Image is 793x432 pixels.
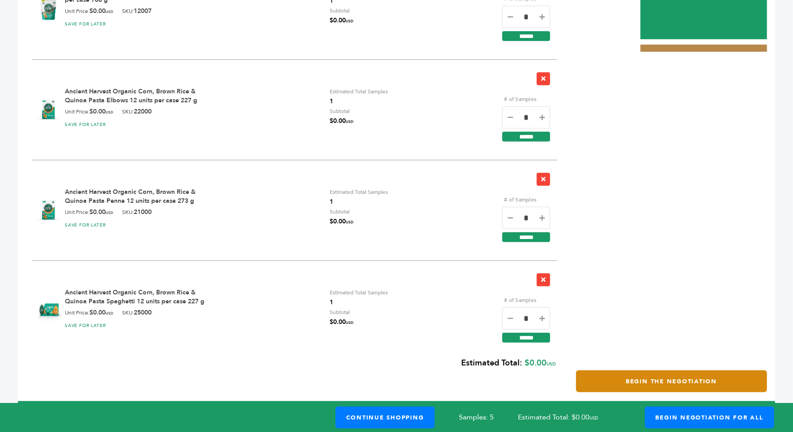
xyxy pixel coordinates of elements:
[122,208,152,217] div: SKU:
[106,311,113,316] span: USD
[122,309,152,318] div: SKU:
[330,6,353,26] div: Subtotal
[18,401,775,414] button: CLOSE
[576,370,768,392] a: Begin the Negotiation
[65,7,113,16] div: Unit Price:
[65,309,113,318] div: Unit Price:
[346,119,353,124] span: USD
[547,361,556,367] span: USD
[330,217,353,227] span: $0.00
[106,210,113,215] span: USD
[330,207,353,227] div: Subtotal
[122,7,152,16] div: SKU:
[645,407,774,428] a: Begin Negotiation For All
[502,94,538,104] label: # of Samples
[134,308,152,317] b: 25000
[89,308,113,317] b: $0.00
[65,288,204,306] a: Ancient Harvest Organic Corn, Brown Rice & Quinoa Pasta Spaghetti 12 units per case 227 g
[89,7,113,15] b: $0.00
[26,352,556,375] div: $0.00
[589,415,598,421] span: USD
[330,197,388,207] span: 1
[134,107,152,116] b: 22000
[106,9,113,14] span: USD
[330,307,353,328] div: Subtotal
[122,108,152,117] div: SKU:
[346,320,353,325] span: USD
[330,87,388,106] div: Estimated Total Samples
[330,288,388,307] div: Estimated Total Samples
[65,222,106,228] a: SAVE FOR LATER
[330,96,388,106] span: 1
[65,122,106,128] a: SAVE FOR LATER
[335,407,435,428] a: Continue Shopping
[330,298,388,307] span: 1
[502,195,538,205] label: # of Samples
[106,110,113,115] span: USD
[65,188,195,205] a: Ancient Harvest Organic Corn, Brown Rice & Quinoa Pasta Penne 12 units per case 273 g
[346,19,353,24] span: USD
[65,208,113,217] div: Unit Price:
[65,108,113,117] div: Unit Price:
[330,317,353,328] span: $0.00
[330,187,388,207] div: Estimated Total Samples
[502,295,538,305] label: # of Samples
[461,357,522,369] b: Estimated Total:
[330,106,353,127] div: Subtotal
[65,21,106,27] a: SAVE FOR LATER
[134,208,152,216] b: 21000
[65,323,106,329] a: SAVE FOR LATER
[346,220,353,225] span: USD
[518,412,623,422] span: Estimated Total: $0.00
[65,87,197,105] a: Ancient Harvest Organic Corn, Brown Rice & Quinoa Pasta Elbows 12 units per case 227 g
[89,208,113,216] b: $0.00
[330,16,353,26] span: $0.00
[330,116,353,127] span: $0.00
[89,107,113,116] b: $0.00
[459,412,494,422] span: Samples: 5
[134,7,152,15] b: 12007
